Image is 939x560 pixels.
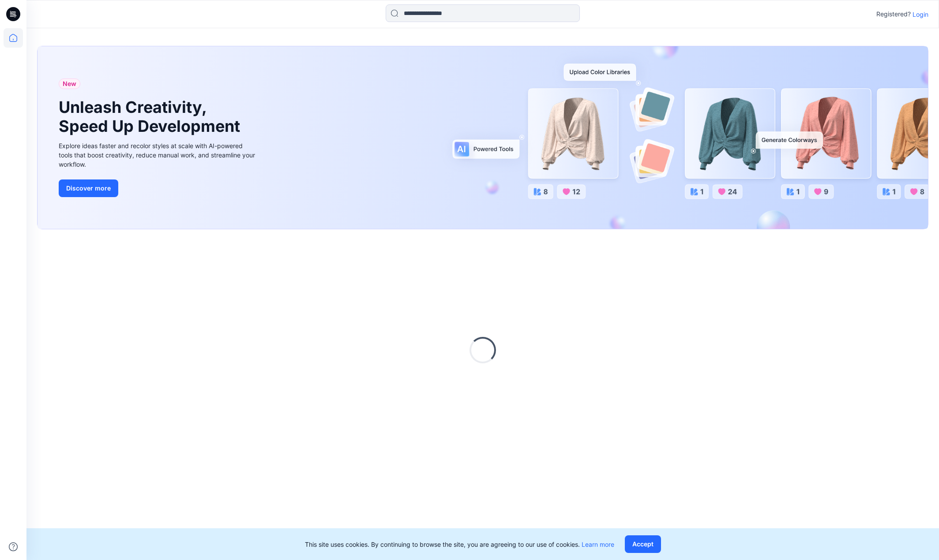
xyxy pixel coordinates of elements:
h1: Unleash Creativity, Speed Up Development [59,98,244,136]
a: Discover more [59,179,257,197]
div: Explore ideas faster and recolor styles at scale with AI-powered tools that boost creativity, red... [59,141,257,169]
p: Login [913,10,928,19]
span: New [63,78,76,89]
button: Discover more [59,179,118,197]
p: Registered? [876,9,911,19]
a: Learn more [582,541,614,548]
p: This site uses cookies. By continuing to browse the site, you are agreeing to our use of cookies. [305,540,614,549]
button: Accept [625,535,661,553]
